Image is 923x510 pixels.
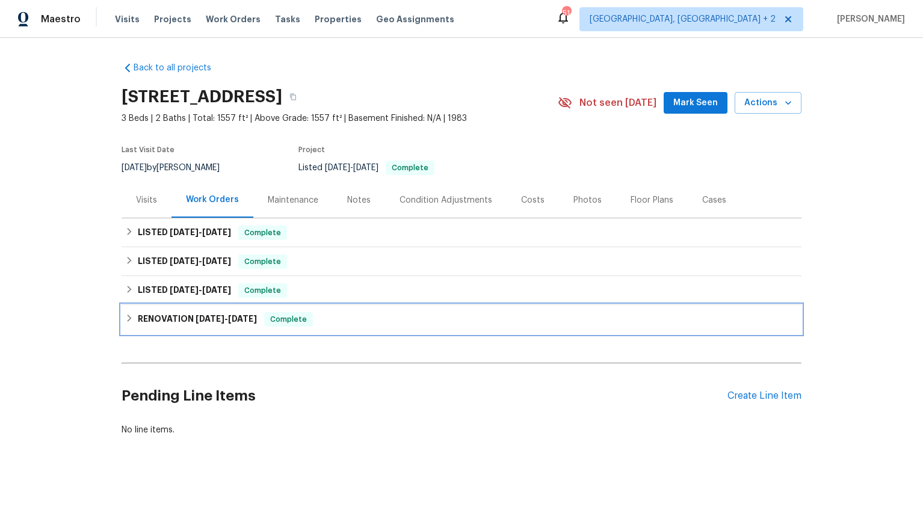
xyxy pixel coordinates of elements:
[122,424,801,436] div: No line items.
[673,96,718,111] span: Mark Seen
[282,86,304,108] button: Copy Address
[196,315,257,323] span: -
[387,164,433,171] span: Complete
[196,315,224,323] span: [DATE]
[631,194,673,206] div: Floor Plans
[122,305,801,334] div: RENOVATION [DATE]-[DATE]Complete
[170,257,199,265] span: [DATE]
[122,368,727,424] h2: Pending Line Items
[202,228,231,236] span: [DATE]
[122,91,282,103] h2: [STREET_ADDRESS]
[170,228,231,236] span: -
[347,194,371,206] div: Notes
[702,194,726,206] div: Cases
[138,226,231,240] h6: LISTED
[122,218,801,247] div: LISTED [DATE]-[DATE]Complete
[265,313,312,325] span: Complete
[115,13,140,25] span: Visits
[735,92,801,114] button: Actions
[521,194,545,206] div: Costs
[573,194,602,206] div: Photos
[202,286,231,294] span: [DATE]
[122,112,558,124] span: 3 Beds | 2 Baths | Total: 1557 ft² | Above Grade: 1557 ft² | Basement Finished: N/A | 1983
[376,13,454,25] span: Geo Assignments
[400,194,492,206] div: Condition Adjustments
[170,228,199,236] span: [DATE]
[275,15,300,23] span: Tasks
[315,13,362,25] span: Properties
[186,194,239,206] div: Work Orders
[298,146,325,153] span: Project
[727,390,801,402] div: Create Line Item
[122,62,237,74] a: Back to all projects
[41,13,81,25] span: Maestro
[154,13,191,25] span: Projects
[122,247,801,276] div: LISTED [DATE]-[DATE]Complete
[122,164,147,172] span: [DATE]
[122,276,801,305] div: LISTED [DATE]-[DATE]Complete
[325,164,350,172] span: [DATE]
[206,13,261,25] span: Work Orders
[170,286,231,294] span: -
[664,92,727,114] button: Mark Seen
[122,146,174,153] span: Last Visit Date
[138,254,231,269] h6: LISTED
[239,256,286,268] span: Complete
[353,164,378,172] span: [DATE]
[298,164,434,172] span: Listed
[562,7,570,19] div: 51
[832,13,905,25] span: [PERSON_NAME]
[170,257,231,265] span: -
[202,257,231,265] span: [DATE]
[268,194,318,206] div: Maintenance
[136,194,157,206] div: Visits
[239,227,286,239] span: Complete
[579,97,656,109] span: Not seen [DATE]
[239,284,286,296] span: Complete
[325,164,378,172] span: -
[170,286,199,294] span: [DATE]
[122,161,234,175] div: by [PERSON_NAME]
[138,283,231,298] h6: LISTED
[138,312,257,327] h6: RENOVATION
[744,96,792,111] span: Actions
[228,315,257,323] span: [DATE]
[590,13,776,25] span: [GEOGRAPHIC_DATA], [GEOGRAPHIC_DATA] + 2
